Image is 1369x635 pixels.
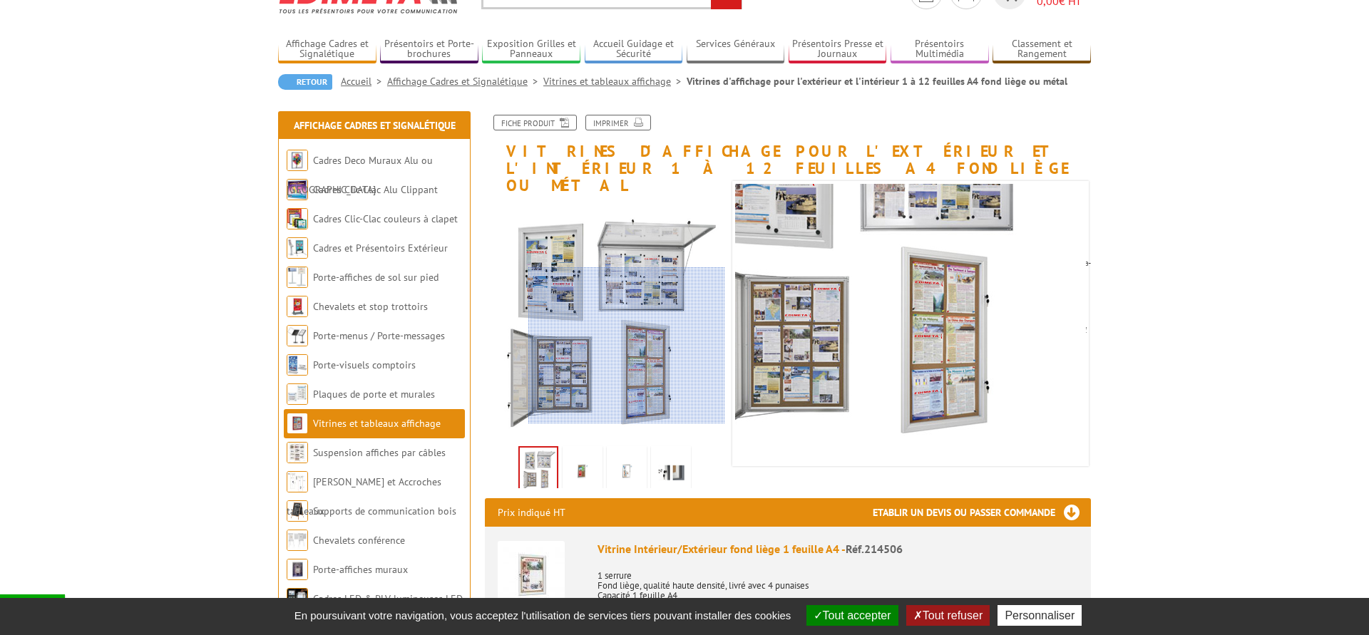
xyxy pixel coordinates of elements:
[313,300,428,313] a: Chevalets et stop trottoirs
[313,183,438,196] a: Cadres Clic-Clac Alu Clippant
[287,296,308,317] img: Chevalets et stop trottoirs
[313,329,445,342] a: Porte-menus / Porte-messages
[278,38,376,61] a: Affichage Cadres et Signalétique
[658,36,1086,463] img: vitrines_d_affichage_214506_1.jpg
[278,74,332,90] a: Retour
[313,242,448,254] a: Cadres et Présentoirs Extérieur
[380,38,478,61] a: Présentoirs et Porte-brochures
[287,267,308,288] img: Porte-affiches de sol sur pied
[287,208,308,229] img: Cadres Clic-Clac couleurs à clapet
[498,541,565,608] img: Vitrine Intérieur/Extérieur fond liège 1 feuille A4
[565,449,600,493] img: 214510_214511_1.jpg
[287,354,308,376] img: Porte-visuels comptoirs
[313,446,446,459] a: Suspension affiches par câbles
[387,75,543,88] a: Affichage Cadres et Signalétique
[313,271,439,284] a: Porte-affiches de sol sur pied
[287,588,308,609] img: Cadres LED & PLV lumineuses LED
[313,534,405,547] a: Chevalets conférence
[294,119,456,132] a: Affichage Cadres et Signalétique
[846,542,903,556] span: Réf.214506
[585,115,651,130] a: Imprimer
[806,605,898,626] button: Tout accepter
[313,417,441,430] a: Vitrines et tableaux affichage
[585,38,683,61] a: Accueil Guidage et Sécurité
[287,475,441,517] a: [PERSON_NAME] et Accroches tableaux
[313,592,463,605] a: Cadres LED & PLV lumineuses LED
[287,609,799,621] span: En poursuivant votre navigation, vous acceptez l'utilisation de services tiers pouvant installer ...
[313,505,456,517] a: Supports de communication bois
[891,38,989,61] a: Présentoirs Multimédia
[498,498,565,527] p: Prix indiqué HT
[998,605,1082,626] button: Personnaliser (fenêtre modale)
[287,150,308,171] img: Cadres Deco Muraux Alu ou Bois
[493,115,577,130] a: Fiche produit
[993,38,1091,61] a: Classement et Rangement
[313,388,435,401] a: Plaques de porte et murales
[313,358,416,371] a: Porte-visuels comptoirs
[341,75,387,88] a: Accueil
[287,325,308,346] img: Porte-menus / Porte-messages
[789,38,887,61] a: Présentoirs Presse et Journaux
[520,448,557,492] img: vitrines_d_affichage_214506_1.jpg
[687,74,1067,88] li: Vitrines d'affichage pour l'extérieur et l'intérieur 1 à 12 feuilles A4 fond liège ou métal
[654,449,688,493] img: 214510_214511_3.jpg
[287,383,308,405] img: Plaques de porte et murales
[482,38,580,61] a: Exposition Grilles et Panneaux
[598,561,1078,621] p: 1 serrure Fond liège, qualité haute densité, livré avec 4 punaises Capacité 1 feuille A4 Hors-Tou...
[287,559,308,580] img: Porte-affiches muraux
[873,498,1091,527] h3: Etablir un devis ou passer commande
[287,237,308,259] img: Cadres et Présentoirs Extérieur
[906,605,990,626] button: Tout refuser
[687,38,785,61] a: Services Généraux
[313,563,408,576] a: Porte-affiches muraux
[287,154,433,196] a: Cadres Deco Muraux Alu ou [GEOGRAPHIC_DATA]
[610,449,644,493] img: 214510_214511_2.jpg
[287,471,308,492] img: Cimaises et Accroches tableaux
[313,212,458,225] a: Cadres Clic-Clac couleurs à clapet
[287,442,308,463] img: Suspension affiches par câbles
[287,530,308,551] img: Chevalets conférence
[598,541,1078,557] div: Vitrine Intérieur/Extérieur fond liège 1 feuille A4 -
[543,75,687,88] a: Vitrines et tableaux affichage
[474,115,1102,195] h1: Vitrines d'affichage pour l'extérieur et l'intérieur 1 à 12 feuilles A4 fond liège ou métal
[287,413,308,434] img: Vitrines et tableaux affichage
